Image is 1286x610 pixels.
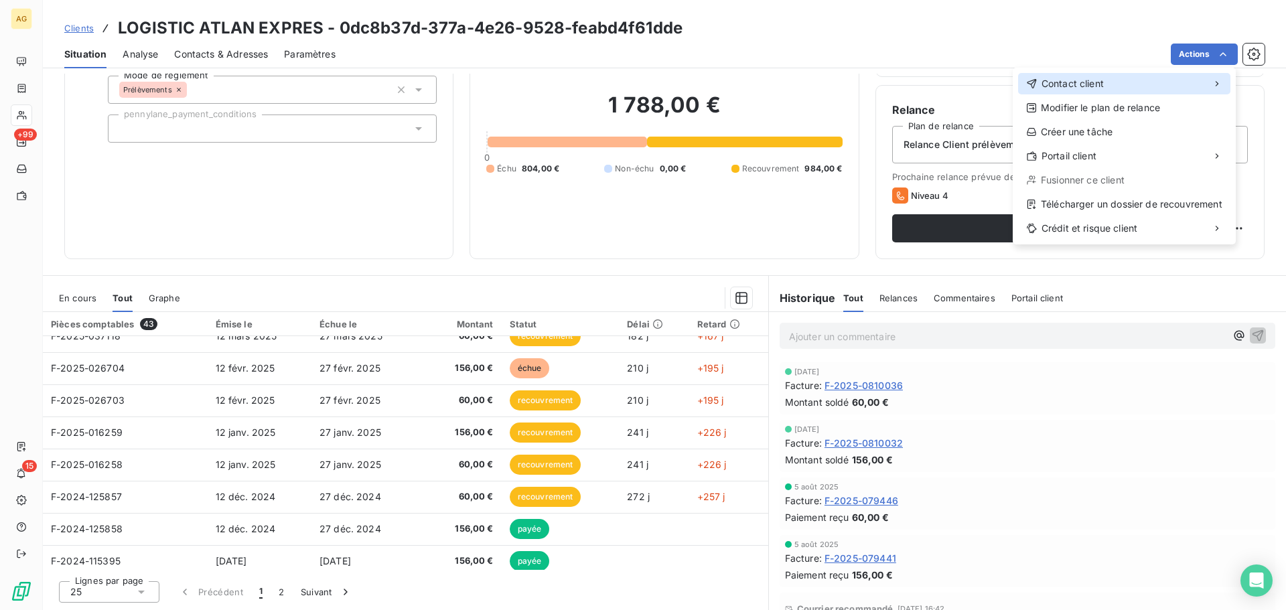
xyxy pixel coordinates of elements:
span: Contact client [1042,77,1104,90]
span: Crédit et risque client [1042,222,1137,235]
div: Créer une tâche [1018,121,1230,143]
div: Modifier le plan de relance [1018,97,1230,119]
div: Actions [1013,68,1236,244]
div: Télécharger un dossier de recouvrement [1018,194,1230,215]
div: Fusionner ce client [1018,169,1230,191]
span: Portail client [1042,149,1096,163]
